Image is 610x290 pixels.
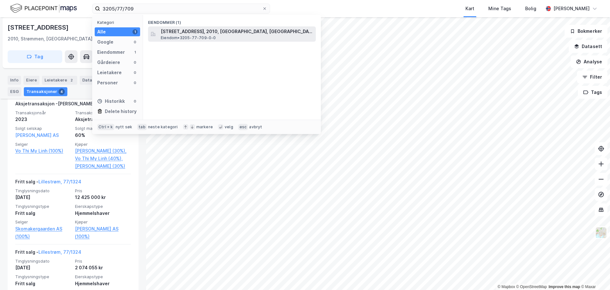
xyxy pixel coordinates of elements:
[15,258,71,264] span: Tinglysningsdato
[8,76,21,85] div: Info
[465,5,474,12] div: Kart
[132,99,138,104] div: 0
[578,259,610,290] iframe: Chat Widget
[161,28,313,35] span: [STREET_ADDRESS], 2010, [GEOGRAPHIC_DATA], [GEOGRAPHIC_DATA]
[15,110,71,116] span: Transaksjonsår
[58,88,65,95] div: 4
[42,76,77,85] div: Leietakere
[15,209,71,217] div: Fritt salg
[249,124,262,130] div: avbryt
[488,5,511,12] div: Mine Tags
[161,35,216,40] span: Eiendom • 3205-77-709-0-0
[516,285,547,289] a: OpenStreetMap
[15,219,71,225] span: Selger
[8,22,70,32] div: [STREET_ADDRESS]
[75,188,131,194] span: Pris
[75,204,131,209] span: Eierskapstype
[238,124,248,130] div: esc
[143,15,321,26] div: Eiendommer (1)
[75,126,131,131] span: Solgt matrikkelandel
[97,38,113,46] div: Google
[565,25,607,38] button: Bokmerker
[97,28,106,36] div: Alle
[571,55,607,68] button: Analyse
[100,4,262,13] input: Søk på adresse, matrikkel, gårdeiere, leietakere eller personer
[132,29,138,34] div: 1
[15,194,71,201] div: [DATE]
[15,147,71,155] a: Vo Thi My Linh (100%)
[578,86,607,99] button: Tags
[15,188,71,194] span: Tinglysningsdato
[132,80,138,85] div: 0
[132,50,138,55] div: 1
[578,259,610,290] div: Kontrollprogram for chat
[8,87,21,96] div: ESG
[225,124,233,130] div: velg
[549,285,580,289] a: Improve this map
[525,5,536,12] div: Bolig
[75,155,131,162] a: Vo Thi My Linh (40%),
[8,35,92,43] div: 2010, Strømmen, [GEOGRAPHIC_DATA]
[132,60,138,65] div: 0
[15,280,71,287] div: Fritt salg
[15,204,71,209] span: Tinglysningstype
[15,132,59,138] a: [PERSON_NAME] AS
[498,285,515,289] a: Mapbox
[15,116,71,123] div: 2023
[75,280,131,287] div: Hjemmelshaver
[553,5,590,12] div: [PERSON_NAME]
[595,227,607,239] img: Z
[15,274,71,279] span: Tinglysningstype
[75,142,131,147] span: Kjøper
[75,219,131,225] span: Kjøper
[15,225,71,240] a: Skomakergaarden AS (100%)
[8,50,62,63] button: Tag
[75,209,131,217] div: Hjemmelshaver
[38,179,81,184] a: Lillestrøm, 77/1324
[75,116,131,123] div: Aksjetransaksjon
[137,124,147,130] div: tab
[75,274,131,279] span: Eierskapstype
[97,97,125,105] div: Historikk
[105,108,137,115] div: Delete history
[75,147,131,155] a: [PERSON_NAME] (30%),
[15,264,71,272] div: [DATE]
[38,249,81,255] a: Lillestrøm, 77/1324
[116,124,132,130] div: nytt søk
[24,76,39,85] div: Eiere
[75,225,131,240] a: [PERSON_NAME] AS (100%)
[97,124,114,130] div: Ctrl + k
[577,71,607,83] button: Filter
[75,131,131,139] div: 60%
[10,3,77,14] img: logo.f888ab2527a4732fd821a326f86c7f29.svg
[75,194,131,201] div: 12 425 000 kr
[132,39,138,45] div: 0
[97,48,125,56] div: Eiendommer
[68,77,75,83] div: 2
[97,59,120,66] div: Gårdeiere
[15,248,81,258] div: Fritt salg -
[196,124,213,130] div: markere
[75,162,131,170] a: [PERSON_NAME] (30%)
[75,258,131,264] span: Pris
[97,69,122,76] div: Leietakere
[97,20,140,25] div: Kategori
[569,40,607,53] button: Datasett
[97,79,118,87] div: Personer
[148,124,178,130] div: neste kategori
[15,178,81,188] div: Fritt salg -
[15,126,71,131] span: Solgt selskap
[15,142,71,147] span: Selger
[80,76,104,85] div: Datasett
[24,87,67,96] div: Transaksjoner
[15,100,106,110] div: Aksjetransaksjon - [PERSON_NAME] flere
[75,264,131,272] div: 2 074 055 kr
[132,70,138,75] div: 0
[75,110,131,116] span: Transaksjonstype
